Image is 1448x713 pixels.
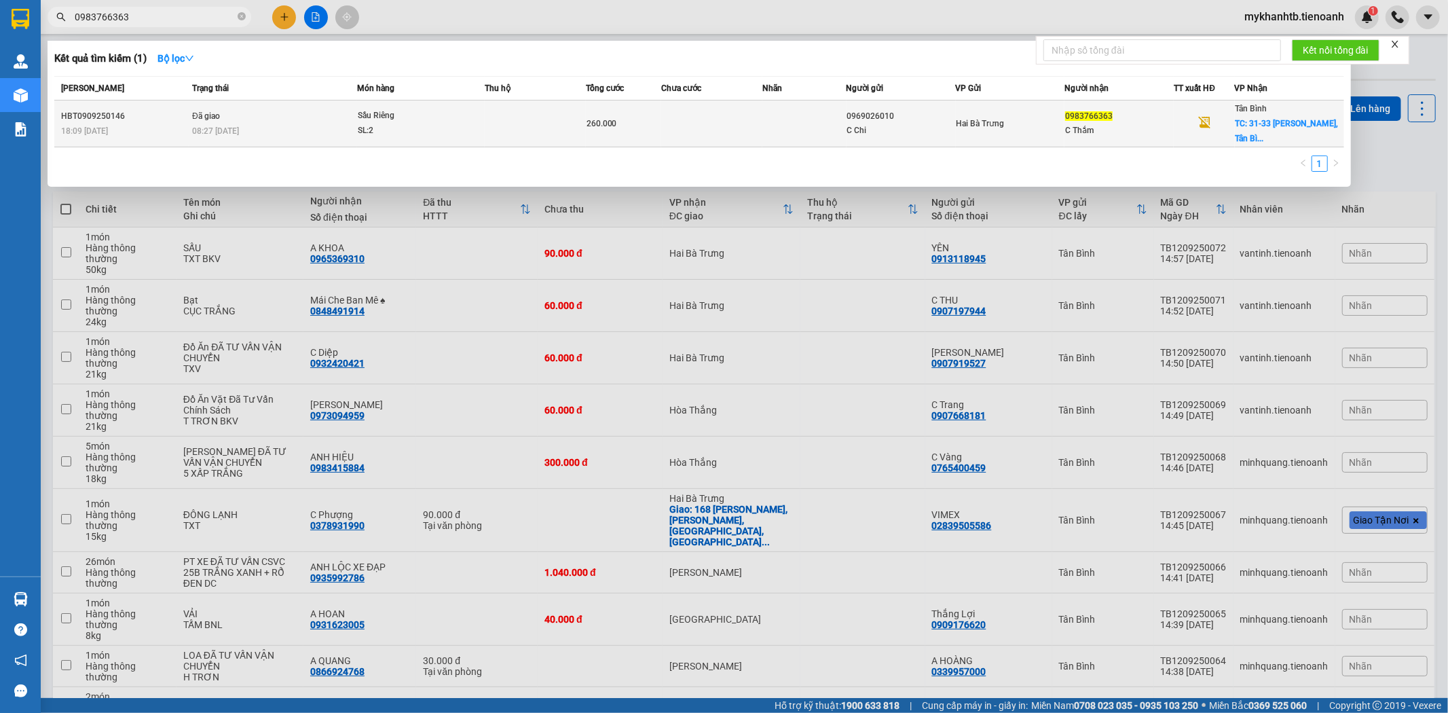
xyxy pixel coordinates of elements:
div: C Thắm [1065,124,1173,138]
li: Previous Page [1295,156,1312,172]
span: VP Nhận [1235,84,1268,93]
button: left [1295,156,1312,172]
span: left [1299,159,1307,167]
span: Nhãn [762,84,782,93]
button: Kết nối tổng đài [1292,39,1379,61]
span: VP Gửi [956,84,982,93]
li: Next Page [1328,156,1344,172]
span: Món hàng [357,84,394,93]
input: Tìm tên, số ĐT hoặc mã đơn [75,10,235,24]
img: warehouse-icon [14,88,28,103]
span: 260.000 [587,119,617,128]
span: [PERSON_NAME] [61,84,124,93]
span: TC: 31-33 [PERSON_NAME], Tân Bì... [1236,119,1339,143]
button: right [1328,156,1344,172]
span: 0983766363 [1065,111,1113,121]
input: Nhập số tổng đài [1043,39,1281,61]
div: 0969026010 [847,109,955,124]
span: question-circle [14,623,27,636]
img: warehouse-icon [14,54,28,69]
span: Thu hộ [485,84,510,93]
span: search [56,12,66,22]
span: Tổng cước [586,84,625,93]
div: SL: 2 [358,124,460,139]
span: Kết nối tổng đài [1303,43,1369,58]
img: logo-vxr [12,9,29,29]
span: down [185,54,194,63]
span: right [1332,159,1340,167]
span: notification [14,654,27,667]
span: message [14,684,27,697]
img: solution-icon [14,122,28,136]
span: close-circle [238,12,246,20]
li: 1 [1312,156,1328,172]
span: Hai Bà Trưng [957,119,1005,128]
h3: Kết quả tìm kiếm ( 1 ) [54,52,147,66]
span: close [1390,39,1400,49]
button: Bộ lọcdown [147,48,205,69]
div: Sầu Riêng [358,109,460,124]
strong: Bộ lọc [157,53,194,64]
div: C Chi [847,124,955,138]
a: 1 [1312,156,1327,171]
span: Người nhận [1064,84,1109,93]
span: Tân Bình [1236,104,1267,113]
span: TT xuất HĐ [1174,84,1215,93]
span: Đã giao [192,111,220,121]
span: Người gửi [847,84,884,93]
span: Trạng thái [192,84,229,93]
span: 18:09 [DATE] [61,126,108,136]
span: close-circle [238,11,246,24]
img: warehouse-icon [14,592,28,606]
span: 08:27 [DATE] [192,126,239,136]
div: HBT0909250146 [61,109,188,124]
span: Chưa cước [661,84,701,93]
